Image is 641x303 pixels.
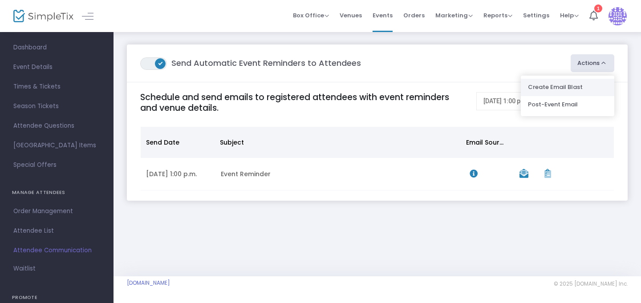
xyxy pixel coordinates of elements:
span: Box Office [293,11,329,20]
span: Event Details [13,61,100,73]
th: Email Source [461,127,510,158]
span: Order Management [13,206,100,217]
li: Create Email Blast [521,79,614,96]
span: Reports [483,11,512,20]
li: Post-Event Email [521,96,614,113]
span: ON [158,61,163,65]
span: Attendee Communication [13,245,100,256]
span: Orders [403,4,425,27]
h4: Schedule and send emails to registered attendees with event reminders and venue details. [140,92,468,113]
td: Event Reminder [215,158,464,190]
span: Venues [340,4,362,27]
a: [DOMAIN_NAME] [127,279,170,287]
button: Actions [571,54,615,72]
span: Settings [523,4,549,27]
span: Dashboard [13,42,100,53]
span: Attendee List [13,225,100,237]
span: Waitlist [13,264,36,273]
span: [DATE] 1:00 p.m. - [DATE] 2:30 p.m. [483,97,581,105]
th: Send Date [141,127,215,158]
span: Events [373,4,393,27]
span: Marketing [435,11,473,20]
div: Data table [141,127,614,190]
span: Attendee Questions [13,120,100,132]
span: [GEOGRAPHIC_DATA] Items [13,140,100,151]
span: Times & Tickets [13,81,100,93]
h4: MANAGE ATTENDEES [12,184,101,202]
span: Help [560,11,579,20]
th: Subject [215,127,461,158]
span: Special Offers [13,159,100,171]
m-panel-title: Send Automatic Event Reminders to Attendees [140,57,361,70]
span: [DATE] 1:00 p.m. [146,170,197,178]
div: 1 [594,4,602,12]
span: © 2025 [DOMAIN_NAME] Inc. [554,280,628,287]
span: Season Tickets [13,101,100,112]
